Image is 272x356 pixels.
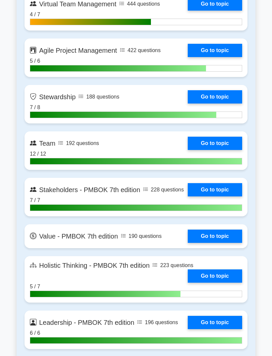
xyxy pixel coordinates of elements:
[188,183,242,196] a: Go to topic
[188,269,242,283] a: Go to topic
[188,230,242,243] a: Go to topic
[188,90,242,104] a: Go to topic
[188,137,242,150] a: Go to topic
[188,316,242,329] a: Go to topic
[188,44,242,57] a: Go to topic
